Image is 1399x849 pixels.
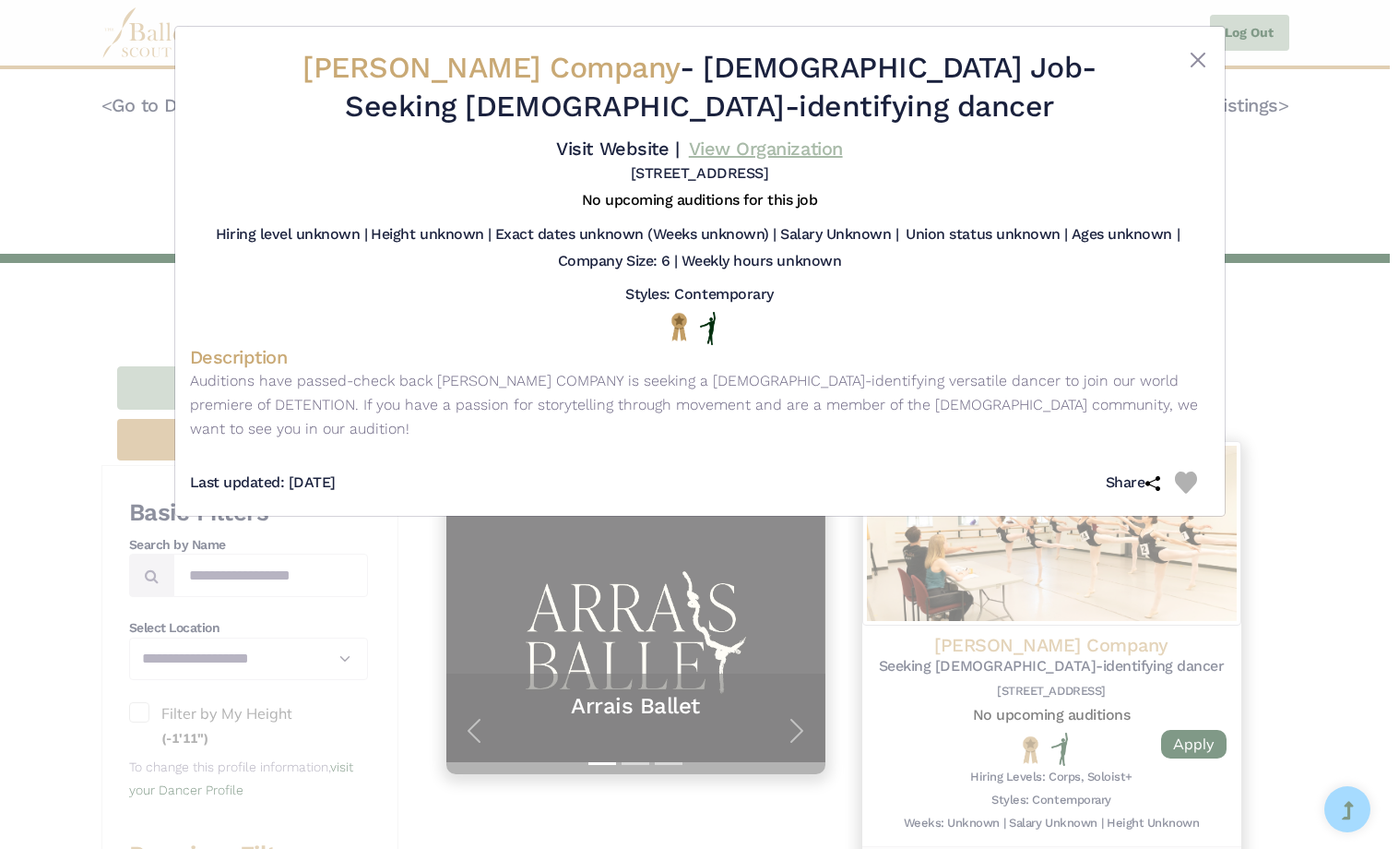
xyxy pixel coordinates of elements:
h5: Exact dates unknown (Weeks unknown) | [495,225,777,245]
span: [DEMOGRAPHIC_DATA] Job [703,50,1082,85]
a: View Organization [689,138,843,160]
h4: Description [190,345,1210,369]
a: Visit Website | [556,138,679,160]
h5: Share [1106,473,1175,493]
img: Heart [1175,472,1197,494]
h2: - - Seeking [DEMOGRAPHIC_DATA]-identifying dancer [275,49,1125,126]
h5: Company Size: 6 | [558,252,678,271]
h5: Salary Unknown | [780,225,898,245]
h5: Weekly hours unknown [682,252,841,271]
h5: Height unknown | [371,225,491,245]
h5: Hiring level unknown | [216,225,367,245]
h5: No upcoming auditions for this job [582,191,818,210]
h5: Ages unknown | [1072,225,1180,245]
img: National [668,312,691,341]
span: [PERSON_NAME] Company [302,50,680,85]
h5: Union status unknown | [906,225,1067,245]
button: Close [1187,49,1209,71]
img: Flat [700,312,717,345]
h5: Last updated: [DATE] [190,473,336,493]
h5: [STREET_ADDRESS] [631,164,768,184]
p: Auditions have passed-check back [PERSON_NAME] COMPANY is seeking a [DEMOGRAPHIC_DATA]-identifyin... [190,369,1210,440]
h5: Styles: Contemporary [625,285,773,305]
